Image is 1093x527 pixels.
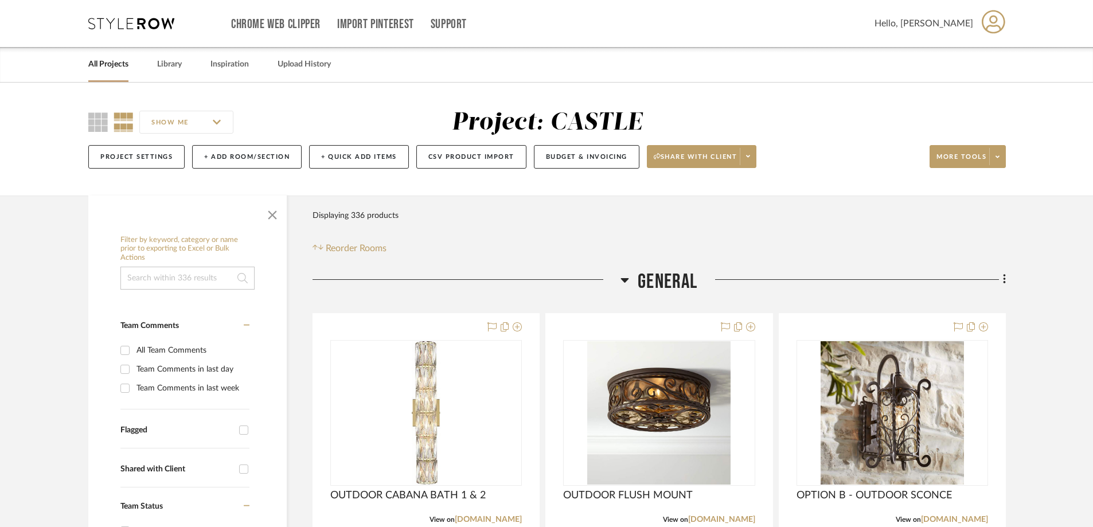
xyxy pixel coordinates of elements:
[192,145,302,169] button: + Add Room/Section
[875,17,973,30] span: Hello, [PERSON_NAME]
[452,111,642,135] div: Project: CASTLE
[278,57,331,72] a: Upload History
[261,201,284,224] button: Close
[120,322,179,330] span: Team Comments
[654,153,737,170] span: Share with client
[896,516,921,523] span: View on
[587,341,731,485] img: OUTDOOR FLUSH MOUNT
[136,379,247,397] div: Team Comments in last week
[412,341,440,485] img: OUTDOOR CABANA BATH 1 & 2
[326,241,387,255] span: Reorder Rooms
[120,236,255,263] h6: Filter by keyword, category or name prior to exporting to Excel or Bulk Actions
[120,267,255,290] input: Search within 336 results
[647,145,757,168] button: Share with client
[330,489,486,502] span: OUTDOOR CABANA BATH 1 & 2
[638,270,697,294] span: GENERAL
[455,516,522,524] a: [DOMAIN_NAME]
[431,19,467,29] a: Support
[309,145,409,169] button: + Quick Add Items
[88,57,128,72] a: All Projects
[534,145,639,169] button: Budget & Invoicing
[821,341,964,485] img: OPTION B - OUTDOOR SCONCE
[688,516,755,524] a: [DOMAIN_NAME]
[313,241,387,255] button: Reorder Rooms
[136,360,247,378] div: Team Comments in last day
[416,145,526,169] button: CSV Product Import
[936,153,986,170] span: More tools
[210,57,249,72] a: Inspiration
[231,19,321,29] a: Chrome Web Clipper
[563,489,693,502] span: OUTDOOR FLUSH MOUNT
[120,425,233,435] div: Flagged
[930,145,1006,168] button: More tools
[88,145,185,169] button: Project Settings
[136,341,247,360] div: All Team Comments
[313,204,399,227] div: Displaying 336 products
[157,57,182,72] a: Library
[797,489,952,502] span: OPTION B - OUTDOOR SCONCE
[921,516,988,524] a: [DOMAIN_NAME]
[120,464,233,474] div: Shared with Client
[120,502,163,510] span: Team Status
[337,19,414,29] a: Import Pinterest
[663,516,688,523] span: View on
[430,516,455,523] span: View on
